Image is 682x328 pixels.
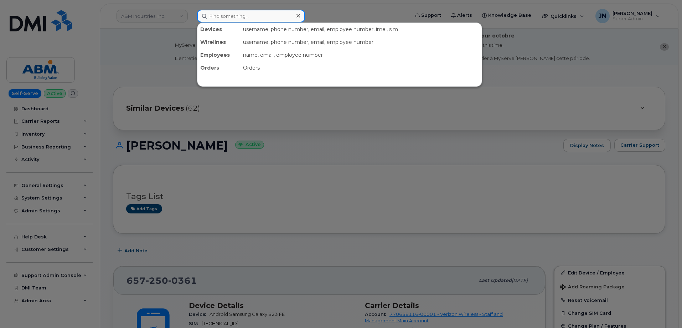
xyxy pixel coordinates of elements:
div: Devices [197,23,240,36]
div: name, email, employee number [240,49,482,61]
div: Employees [197,49,240,61]
div: Orders [197,61,240,74]
div: Wirelines [197,36,240,49]
div: username, phone number, email, employee number [240,36,482,49]
div: username, phone number, email, employee number, imei, sim [240,23,482,36]
div: Orders [240,61,482,74]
